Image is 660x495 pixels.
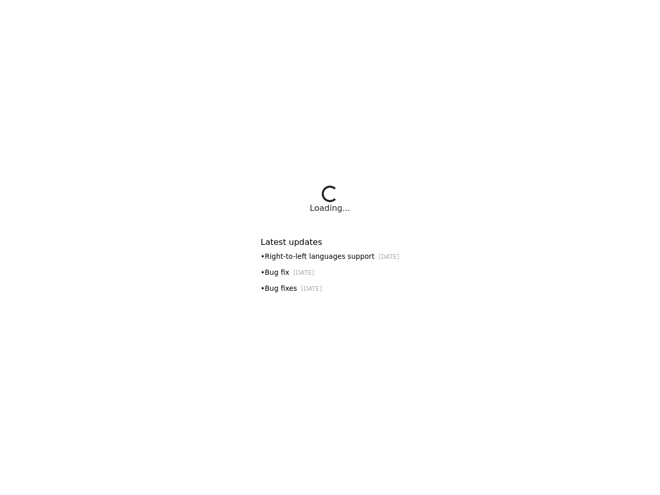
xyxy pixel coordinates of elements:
[378,253,399,260] small: [DATE]
[261,283,400,294] div: • Bug fixes
[310,202,350,214] div: Loading...
[301,285,322,292] small: [DATE]
[261,267,400,278] div: • Bug fix
[261,237,400,247] h6: Latest updates
[261,251,400,262] div: • Right-to-left languages support
[293,269,314,276] small: [DATE]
